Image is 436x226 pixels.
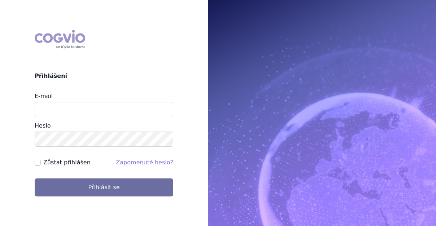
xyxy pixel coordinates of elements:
[35,72,173,80] h2: Přihlášení
[35,93,53,99] label: E-mail
[35,30,85,49] div: COGVIO
[43,158,91,167] label: Zůstat přihlášen
[35,122,51,129] label: Heslo
[35,178,173,196] button: Přihlásit se
[116,159,173,166] a: Zapomenuté heslo?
